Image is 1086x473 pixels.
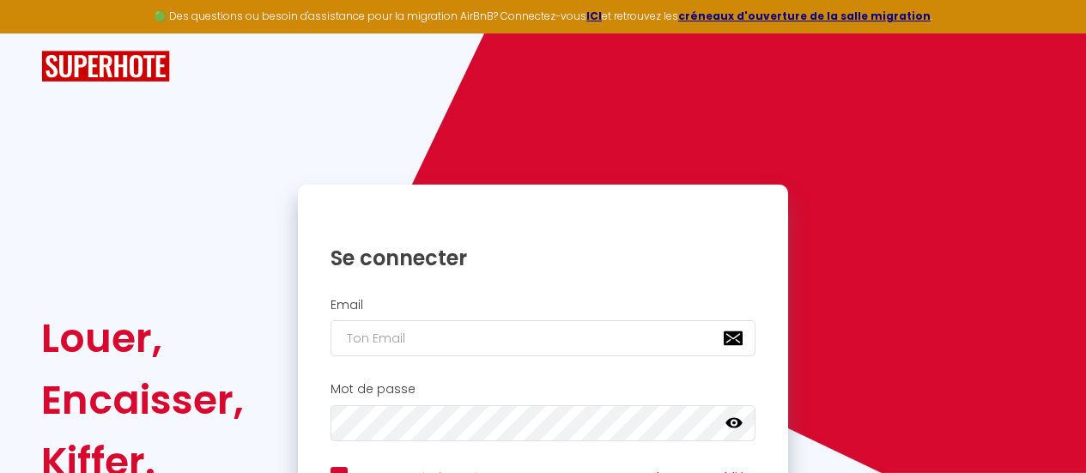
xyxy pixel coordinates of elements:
[678,9,931,23] a: créneaux d'ouverture de la salle migration
[41,51,170,82] img: SuperHote logo
[331,320,756,356] input: Ton Email
[41,369,244,431] div: Encaisser,
[331,298,756,312] h2: Email
[331,245,756,271] h1: Se connecter
[586,9,602,23] a: ICI
[41,307,244,369] div: Louer,
[331,382,756,397] h2: Mot de passe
